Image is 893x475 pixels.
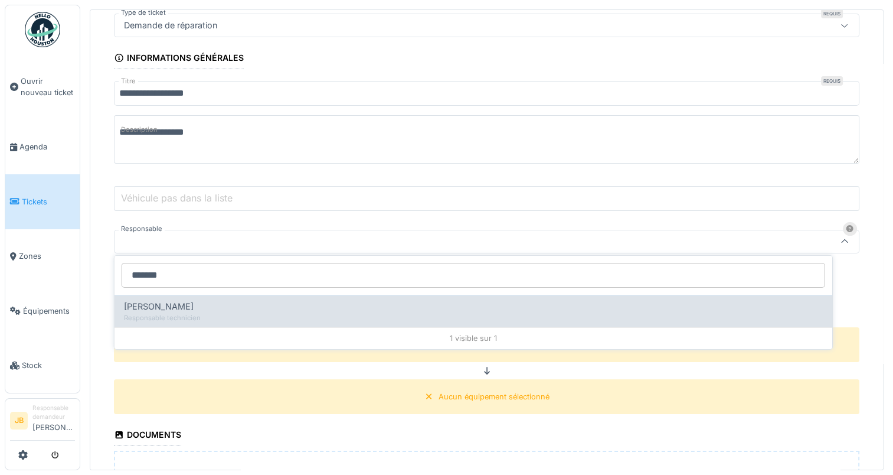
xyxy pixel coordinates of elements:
label: Responsable [119,224,165,234]
li: [PERSON_NAME] [32,404,75,438]
span: Stock [22,360,75,371]
div: Aucun équipement sélectionné [439,391,549,402]
a: JB Responsable demandeur[PERSON_NAME] [10,404,75,441]
a: Agenda [5,120,80,174]
label: Type de ticket [119,8,168,18]
li: JB [10,412,28,430]
label: Titre [119,76,138,86]
div: 1 visible sur 1 [115,327,832,349]
span: Zones [19,250,75,262]
div: Informations générales [114,49,244,69]
a: Tickets [5,174,80,229]
label: Description [119,122,160,137]
span: [PERSON_NAME] [124,300,194,313]
div: Documents [114,426,181,446]
a: Zones [5,229,80,284]
span: Ouvrir nouveau ticket [21,76,75,98]
div: Responsable demandeur [32,404,75,422]
div: Requis [821,76,843,86]
div: Requis [821,9,843,18]
label: Véhicule pas dans la liste [119,191,235,205]
span: Équipements [23,305,75,317]
a: Ouvrir nouveau ticket [5,54,80,120]
span: Agenda [19,141,75,152]
div: Responsable technicien [124,313,823,323]
div: Demande de réparation [119,19,223,32]
span: Tickets [22,196,75,207]
a: Stock [5,338,80,392]
img: Badge_color-CXgf-gQk.svg [25,12,60,47]
a: Équipements [5,284,80,338]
